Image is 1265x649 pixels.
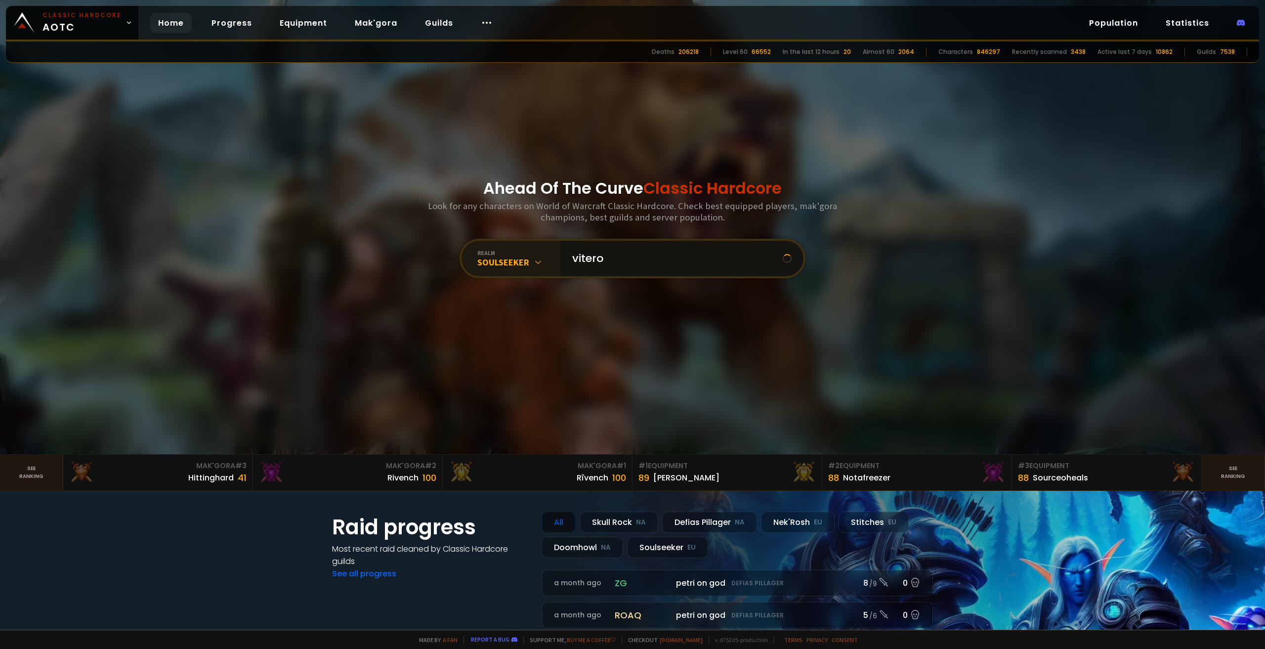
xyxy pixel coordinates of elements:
[632,455,822,490] a: #1Equipment89[PERSON_NAME]
[687,543,696,553] small: EU
[752,47,771,56] div: 66552
[42,11,122,35] span: AOTC
[1158,13,1217,33] a: Statistics
[150,13,192,33] a: Home
[471,636,509,643] a: Report a bug
[413,636,458,644] span: Made by
[577,472,608,484] div: Rîvench
[977,47,1000,56] div: 846297
[612,471,626,484] div: 100
[542,512,576,533] div: All
[662,512,757,533] div: Defias Pillager
[1097,47,1152,56] div: Active last 7 days
[483,176,782,200] h1: Ahead Of The Curve
[814,518,822,527] small: EU
[6,6,138,40] a: Classic HardcoreAOTC
[443,455,632,490] a: Mak'Gora#1Rîvench100
[627,537,708,558] div: Soulseeker
[938,47,973,56] div: Characters
[828,461,1006,471] div: Equipment
[1197,47,1216,56] div: Guilds
[832,636,858,644] a: Consent
[542,537,623,558] div: Doomhowl
[422,471,436,484] div: 100
[1018,471,1029,484] div: 88
[332,568,396,579] a: See all progress
[42,11,122,20] small: Classic Hardcore
[839,512,909,533] div: Stitches
[580,512,658,533] div: Skull Rock
[477,257,560,268] div: Soulseeker
[735,518,745,527] small: NA
[238,471,247,484] div: 41
[417,13,461,33] a: Guilds
[204,13,260,33] a: Progress
[425,461,436,471] span: # 2
[806,636,828,644] a: Privacy
[643,177,782,199] span: Classic Hardcore
[660,636,703,644] a: [DOMAIN_NAME]
[63,455,253,490] a: Mak'Gora#3Hittinghard41
[259,461,436,471] div: Mak'Gora
[601,543,611,553] small: NA
[449,461,626,471] div: Mak'Gora
[863,47,894,56] div: Almost 60
[332,543,530,567] h4: Most recent raid cleaned by Classic Hardcore guilds
[1012,455,1202,490] a: #3Equipment88Sourceoheals
[638,461,648,471] span: # 1
[888,518,896,527] small: EU
[653,472,719,484] div: [PERSON_NAME]
[477,249,560,257] div: realm
[347,13,405,33] a: Mak'gora
[638,461,816,471] div: Equipment
[188,472,234,484] div: Hittinghard
[1220,47,1235,56] div: 7538
[636,518,646,527] small: NA
[784,636,802,644] a: Terms
[1012,47,1067,56] div: Recently scanned
[424,200,841,223] h3: Look for any characters on World of Warcraft Classic Hardcore. Check best equipped players, mak'g...
[272,13,335,33] a: Equipment
[1071,47,1086,56] div: 3438
[822,455,1012,490] a: #2Equipment88Notafreezer
[443,636,458,644] a: a fan
[622,636,703,644] span: Checkout
[253,455,443,490] a: Mak'Gora#2Rivench100
[542,602,933,628] a: a month agoroaqpetri on godDefias Pillager5 /60
[566,241,783,276] input: Search a character...
[617,461,626,471] span: # 1
[235,461,247,471] span: # 3
[678,47,699,56] div: 206218
[567,636,616,644] a: Buy me a coffee
[709,636,768,644] span: v. d752d5 - production
[1081,13,1146,33] a: Population
[638,471,649,484] div: 89
[523,636,616,644] span: Support me,
[761,512,835,533] div: Nek'Rosh
[843,47,851,56] div: 20
[1202,455,1265,490] a: Seeranking
[1018,461,1029,471] span: # 3
[898,47,914,56] div: 2064
[1156,47,1173,56] div: 10862
[332,512,530,543] h1: Raid progress
[542,570,933,596] a: a month agozgpetri on godDefias Pillager8 /90
[843,472,890,484] div: Notafreezer
[723,47,748,56] div: Level 60
[783,47,840,56] div: In the last 12 hours
[828,471,839,484] div: 88
[1018,461,1195,471] div: Equipment
[1033,472,1088,484] div: Sourceoheals
[828,461,840,471] span: # 2
[652,47,675,56] div: Deaths
[387,472,419,484] div: Rivench
[69,461,247,471] div: Mak'Gora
